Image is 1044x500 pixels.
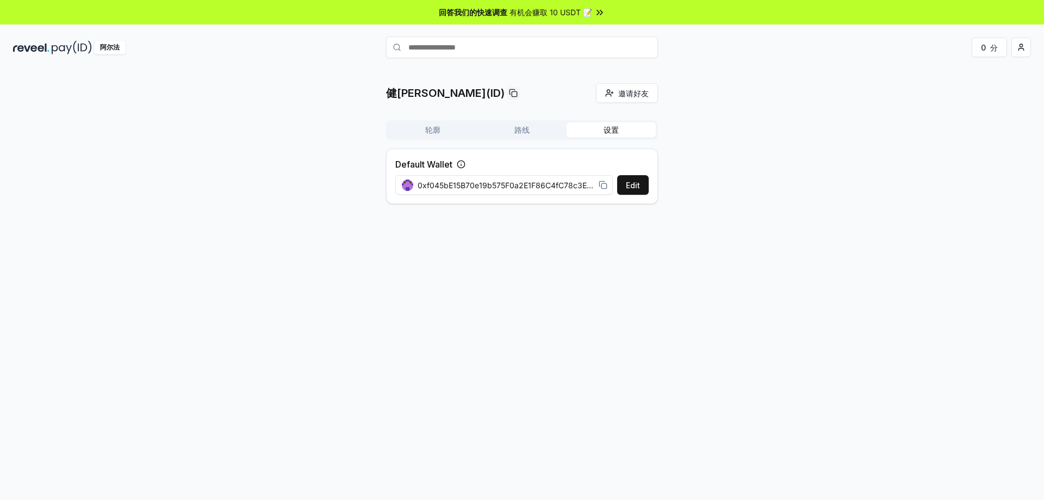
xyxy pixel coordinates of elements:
font: 设置 [604,125,619,134]
span: 0xf045bE15B70e19b575F0a2E1F86C4fC78c3EE1bF [418,180,594,191]
button: 邀请好友 [596,83,658,103]
img: 付款编号 [52,41,92,54]
img: 揭示黑暗 [13,41,49,54]
font: 分 [990,43,998,52]
font: 0 [981,43,986,52]
font: 健[PERSON_NAME](ID) [386,87,505,100]
font: 轮廓 [425,125,440,134]
font: 阿尔法 [100,43,120,51]
font: 回答我们的快速调查 [439,8,507,17]
button: Edit [617,175,649,195]
font: 邀请好友 [618,89,649,98]
button: 0分 [972,38,1007,57]
font: 有机会赚取 10 USDT 📝 [509,8,592,17]
label: Default Wallet [395,158,452,171]
font: 路线 [514,125,530,134]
